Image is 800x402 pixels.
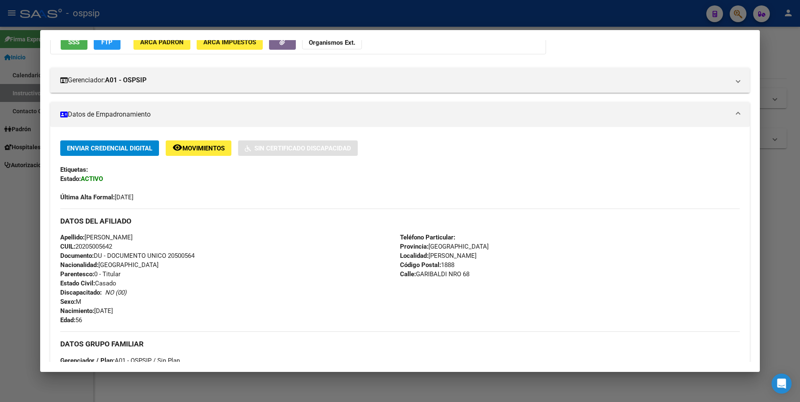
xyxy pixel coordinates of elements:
span: [PERSON_NAME] [60,234,133,241]
h3: DATOS DEL AFILIADO [60,216,740,226]
span: Enviar Credencial Digital [67,145,152,152]
strong: Nacimiento: [60,307,94,315]
strong: Teléfono Particular: [400,234,455,241]
button: SSS [61,34,87,50]
button: ARCA Impuestos [197,34,263,50]
span: A01 - OSPSIP / Sin Plan [60,357,180,364]
span: ARCA Padrón [140,38,184,46]
span: GARIBALDI NRO 68 [400,270,469,278]
button: Movimientos [166,140,231,156]
h3: DATOS GRUPO FAMILIAR [60,339,740,349]
span: Movimientos [182,145,225,152]
mat-icon: remove_red_eye [172,142,182,153]
strong: Estado: [60,175,81,183]
button: FTP [94,34,121,50]
strong: Calle: [400,270,416,278]
mat-panel-title: Datos de Empadronamiento [60,109,730,120]
strong: Localidad: [400,252,428,260]
strong: Gerenciador / Plan: [60,357,115,364]
strong: Parentesco: [60,270,94,278]
button: Enviar Credencial Digital [60,140,159,156]
strong: Organismos Ext. [309,39,355,46]
strong: Código Postal: [400,261,441,269]
strong: Última Alta Formal: [60,193,115,201]
span: Sin Certificado Discapacidad [254,145,351,152]
span: M [60,298,81,305]
button: Organismos Ext. [302,34,362,50]
span: SSS [68,38,79,46]
strong: Estado Civil: [60,280,95,287]
i: NO (00) [105,289,126,296]
span: FTP [101,38,113,46]
span: [DATE] [60,193,133,201]
span: DU - DOCUMENTO UNICO 20500564 [60,252,195,260]
strong: ACTIVO [81,175,103,183]
strong: Edad: [60,316,75,324]
span: 0 - Titular [60,270,121,278]
mat-expansion-panel-header: Gerenciador:A01 - OSPSIP [50,68,750,93]
strong: Documento: [60,252,94,260]
span: ARCA Impuestos [203,38,256,46]
mat-panel-title: Gerenciador: [60,75,730,85]
div: Open Intercom Messenger [772,374,792,394]
strong: Etiquetas: [60,166,88,173]
span: [GEOGRAPHIC_DATA] [60,261,159,269]
span: [DATE] [60,307,113,315]
strong: Nacionalidad: [60,261,98,269]
span: [GEOGRAPHIC_DATA] [400,243,489,250]
span: 56 [60,316,82,324]
mat-expansion-panel-header: Datos de Empadronamiento [50,102,750,127]
strong: Apellido: [60,234,85,241]
strong: CUIL: [60,243,75,250]
span: [PERSON_NAME] [400,252,477,260]
strong: A01 - OSPSIP [105,75,146,85]
span: 20205005642 [60,243,112,250]
span: Casado [60,280,116,287]
button: Sin Certificado Discapacidad [238,140,358,156]
strong: Discapacitado: [60,289,102,296]
strong: Provincia: [400,243,428,250]
span: 1888 [400,261,454,269]
button: ARCA Padrón [133,34,190,50]
strong: Sexo: [60,298,76,305]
